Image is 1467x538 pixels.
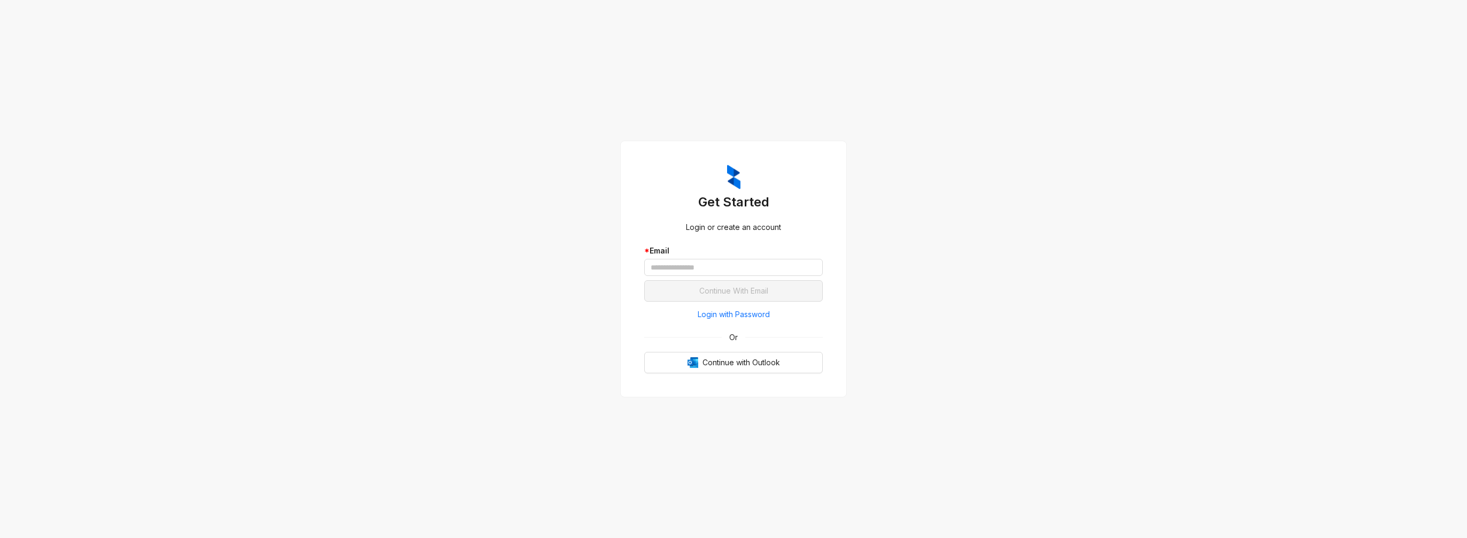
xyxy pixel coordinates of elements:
[727,165,740,189] img: ZumaIcon
[644,280,823,302] button: Continue With Email
[688,357,698,368] img: Outlook
[644,352,823,373] button: OutlookContinue with Outlook
[644,245,823,257] div: Email
[698,309,770,320] span: Login with Password
[722,332,745,343] span: Or
[644,194,823,211] h3: Get Started
[644,306,823,323] button: Login with Password
[644,221,823,233] div: Login or create an account
[702,357,780,368] span: Continue with Outlook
